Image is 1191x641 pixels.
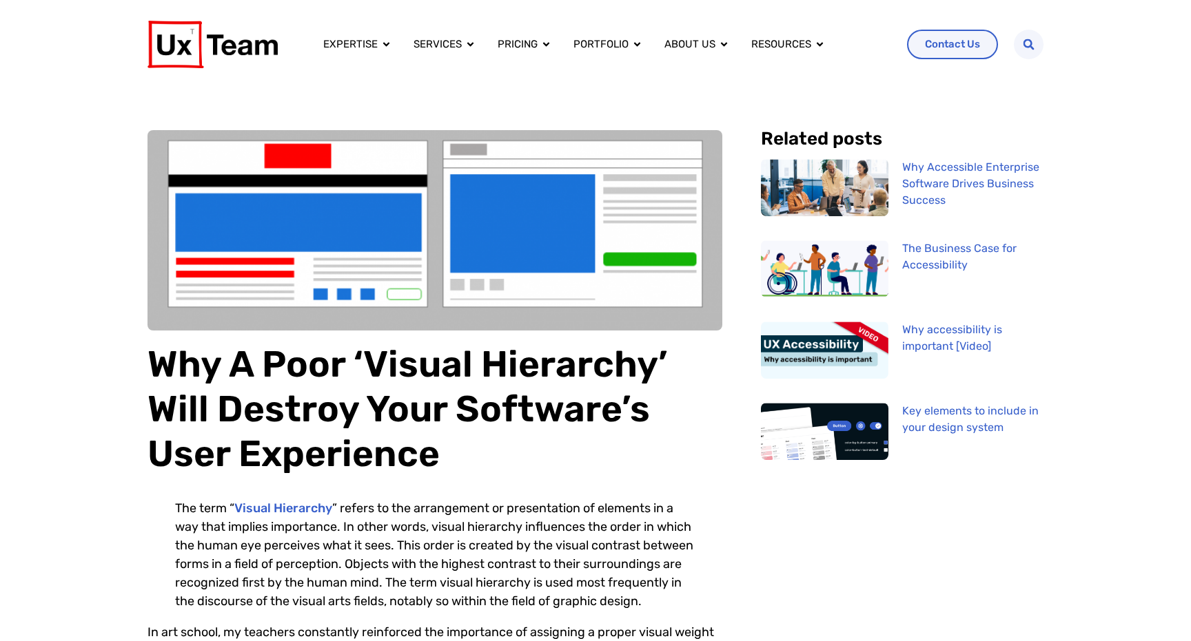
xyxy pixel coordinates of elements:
a: Why Accessible Enterprise Software Drives Business Success [902,160,1039,207]
h1: Why A Poor ‘Visual Hierarchy’ Will Destroy Your Software’s User Experience [147,341,722,476]
a: Why accessibility is important [Video] [902,323,1002,353]
a: Services [414,36,462,52]
img: UX Team Logo [147,21,278,68]
div: Search [1014,30,1044,59]
nav: Menu [312,31,897,58]
a: Contact Us [907,30,998,59]
a: Portfolio [573,36,629,52]
a: Visual Hierarchy [234,501,332,516]
a: Resources [751,36,811,52]
a: The Business Case for Accessibility [902,242,1017,271]
img: Accessibility- Why accessibility is important [742,240,907,298]
a: Pricing [498,36,538,52]
p: Related posts [761,130,1044,148]
a: Expertise [323,36,378,52]
a: About us [664,36,715,52]
p: The term “ ” refers to the arrangement or presentation of elements in a way that implies importan... [175,499,695,611]
img: UX Accessibility - Why accessibility is important [760,322,888,379]
span: Contact Us [925,39,980,50]
div: Menu Toggle [312,31,897,58]
a: Key elements to include in your design system [902,404,1039,434]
